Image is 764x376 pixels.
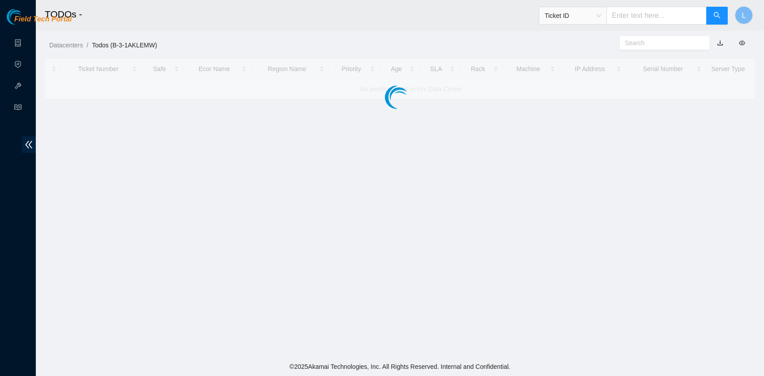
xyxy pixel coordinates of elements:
[739,40,745,46] span: eye
[706,7,728,25] button: search
[713,12,721,20] span: search
[7,9,45,25] img: Akamai Technologies
[735,6,753,24] button: L
[7,16,72,28] a: Akamai TechnologiesField Tech Portal
[92,42,157,49] a: Todos (B-3-1AKLEMW)
[36,357,764,376] footer: © 2025 Akamai Technologies, Inc. All Rights Reserved. Internal and Confidential.
[14,15,72,24] span: Field Tech Portal
[22,136,36,153] span: double-left
[86,42,88,49] span: /
[742,10,746,21] span: L
[710,36,730,50] button: download
[606,7,707,25] input: Enter text here...
[545,9,601,22] span: Ticket ID
[49,42,83,49] a: Datacenters
[625,38,697,48] input: Search
[14,100,21,118] span: read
